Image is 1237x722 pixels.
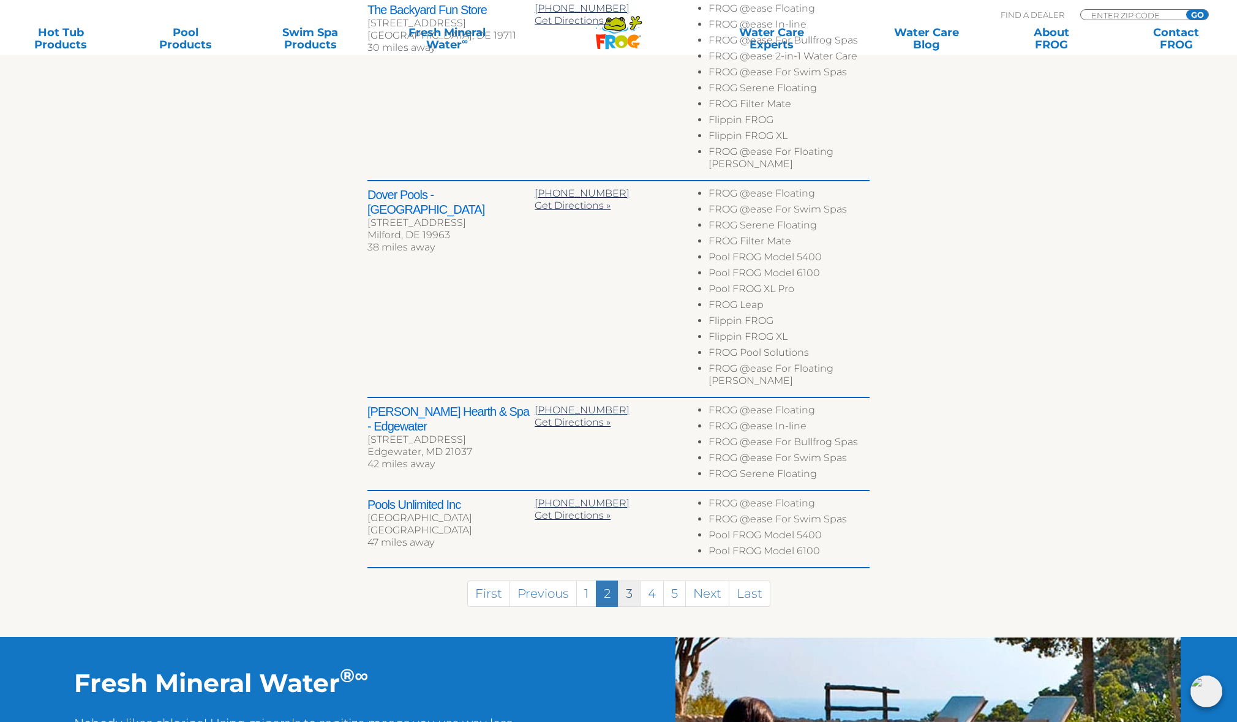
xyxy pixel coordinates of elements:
[137,26,234,51] a: PoolProducts
[509,581,577,607] a: Previous
[74,667,544,698] h2: Fresh Mineral Water
[367,497,535,512] h2: Pools Unlimited Inc
[640,581,664,607] a: 4
[709,529,870,545] li: Pool FROG Model 5400
[1190,675,1222,707] img: openIcon
[709,98,870,114] li: FROG Filter Mate
[709,82,870,98] li: FROG Serene Floating
[535,416,611,428] a: Get Directions »
[709,66,870,82] li: FROG @ease For Swim Spas
[709,420,870,436] li: FROG @ease In-line
[709,283,870,299] li: Pool FROG XL Pro
[709,203,870,219] li: FROG @ease For Swim Spas
[367,241,435,253] span: 38 miles away
[367,42,435,53] span: 30 miles away
[596,581,618,607] a: 2
[663,581,686,607] a: 5
[261,26,358,51] a: Swim SpaProducts
[709,219,870,235] li: FROG Serene Floating
[709,468,870,484] li: FROG Serene Floating
[685,581,729,607] a: Next
[367,404,535,434] h2: [PERSON_NAME] Hearth & Spa - Edgewater
[709,452,870,468] li: FROG @ease For Swim Spas
[618,581,641,607] a: 3
[709,251,870,267] li: Pool FROG Model 5400
[709,130,870,146] li: Flippin FROG XL
[367,29,535,42] div: [GEOGRAPHIC_DATA], DE 19711
[709,299,870,315] li: FROG Leap
[535,187,630,199] a: [PHONE_NUMBER]
[709,146,870,174] li: FROG @ease For Floating [PERSON_NAME]
[367,536,434,548] span: 47 miles away
[535,404,630,416] a: [PHONE_NUMBER]
[709,315,870,331] li: Flippin FROG
[709,331,870,347] li: Flippin FROG XL
[367,458,435,470] span: 42 miles away
[340,664,355,687] sup: ®
[709,2,870,18] li: FROG @ease Floating
[1090,10,1173,20] input: Zip Code Form
[1186,10,1208,20] input: GO
[709,404,870,420] li: FROG @ease Floating
[367,17,535,29] div: [STREET_ADDRESS]
[709,50,870,66] li: FROG @ease 2-in-1 Water Care
[709,267,870,283] li: Pool FROG Model 6100
[709,34,870,50] li: FROG @ease For Bullfrog Spas
[367,512,535,524] div: [GEOGRAPHIC_DATA]
[878,26,975,51] a: Water CareBlog
[709,497,870,513] li: FROG @ease Floating
[535,2,630,14] a: [PHONE_NUMBER]
[535,15,611,26] a: Get Directions »
[709,235,870,251] li: FROG Filter Mate
[535,200,611,211] a: Get Directions »
[367,187,535,217] h2: Dover Pools - [GEOGRAPHIC_DATA]
[709,18,870,34] li: FROG @ease In-line
[367,2,535,17] h2: The Backyard Fun Store
[367,434,535,446] div: [STREET_ADDRESS]
[709,436,870,452] li: FROG @ease For Bullfrog Spas
[355,664,368,687] sup: ∞
[535,497,630,509] a: [PHONE_NUMBER]
[367,446,535,458] div: Edgewater, MD 21037
[367,217,535,229] div: [STREET_ADDRESS]
[709,187,870,203] li: FROG @ease Floating
[709,114,870,130] li: Flippin FROG
[709,513,870,529] li: FROG @ease For Swim Spas
[1003,26,1100,51] a: AboutFROG
[367,229,535,241] div: Milford, DE 19963
[367,524,535,536] div: [GEOGRAPHIC_DATA]
[709,347,870,363] li: FROG Pool Solutions
[535,510,611,521] a: Get Directions »
[1128,26,1225,51] a: ContactFROG
[576,581,596,607] a: 1
[1001,9,1064,20] p: Find A Dealer
[709,363,870,391] li: FROG @ease For Floating [PERSON_NAME]
[729,581,770,607] a: Last
[12,26,109,51] a: Hot TubProducts
[709,545,870,561] li: Pool FROG Model 6100
[467,581,510,607] a: First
